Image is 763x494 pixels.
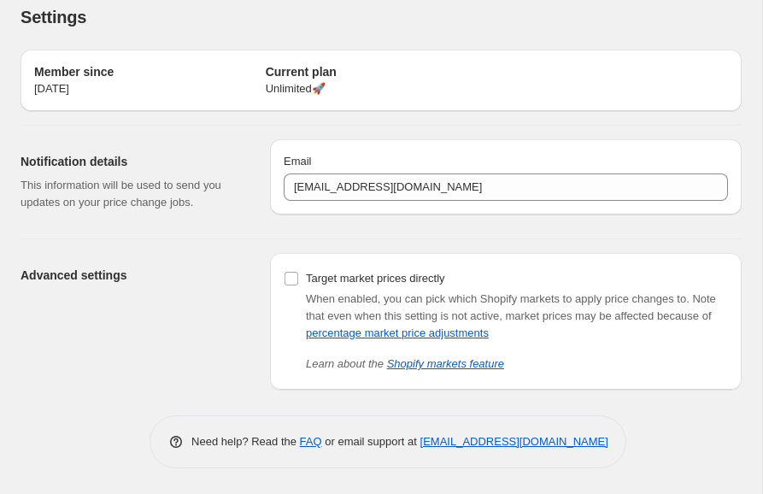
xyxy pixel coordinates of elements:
a: percentage market price adjustments [306,326,489,339]
span: When enabled, you can pick which Shopify markets to apply price changes to. [306,292,690,305]
h2: Advanced settings [21,267,243,284]
h2: Notification details [21,153,243,170]
p: Unlimited 🚀 [266,80,497,97]
a: Shopify markets feature [387,357,504,370]
p: This information will be used to send you updates on your price change jobs. [21,177,243,211]
h2: Current plan [266,63,497,80]
h2: Member since [34,63,266,80]
a: [EMAIL_ADDRESS][DOMAIN_NAME] [420,435,608,448]
span: Email [284,155,312,168]
span: Target market prices directly [306,272,445,285]
span: or email support at [322,435,420,448]
span: Settings [21,8,86,26]
span: Need help? Read the [191,435,300,448]
a: FAQ [300,435,322,448]
span: Note that even when this setting is not active, market prices may be affected because of [306,292,716,339]
p: [DATE] [34,80,266,97]
i: Learn about the [306,357,504,370]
